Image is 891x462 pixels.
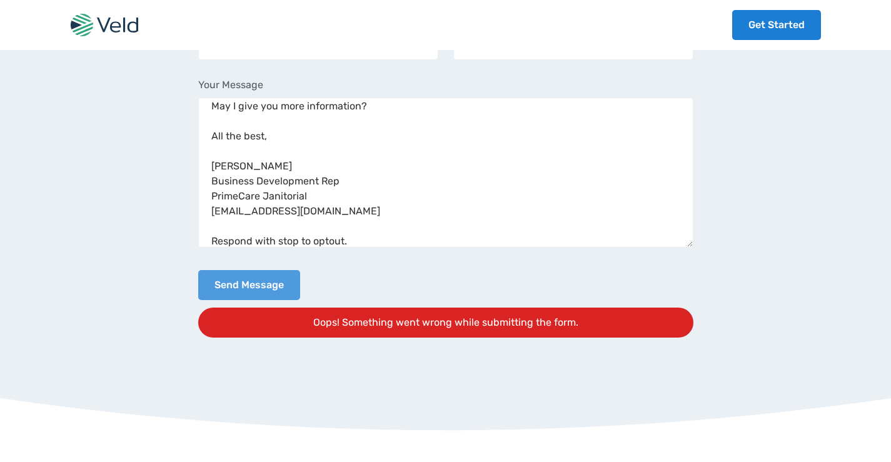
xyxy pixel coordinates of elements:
[204,315,687,330] div: Oops! Something went wrong while submitting the form.
[71,14,138,36] img: Veld
[198,308,693,338] div: Email Form failure
[198,78,693,93] label: Your Message
[198,270,300,300] input: Send Message
[732,10,821,40] a: Get Started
